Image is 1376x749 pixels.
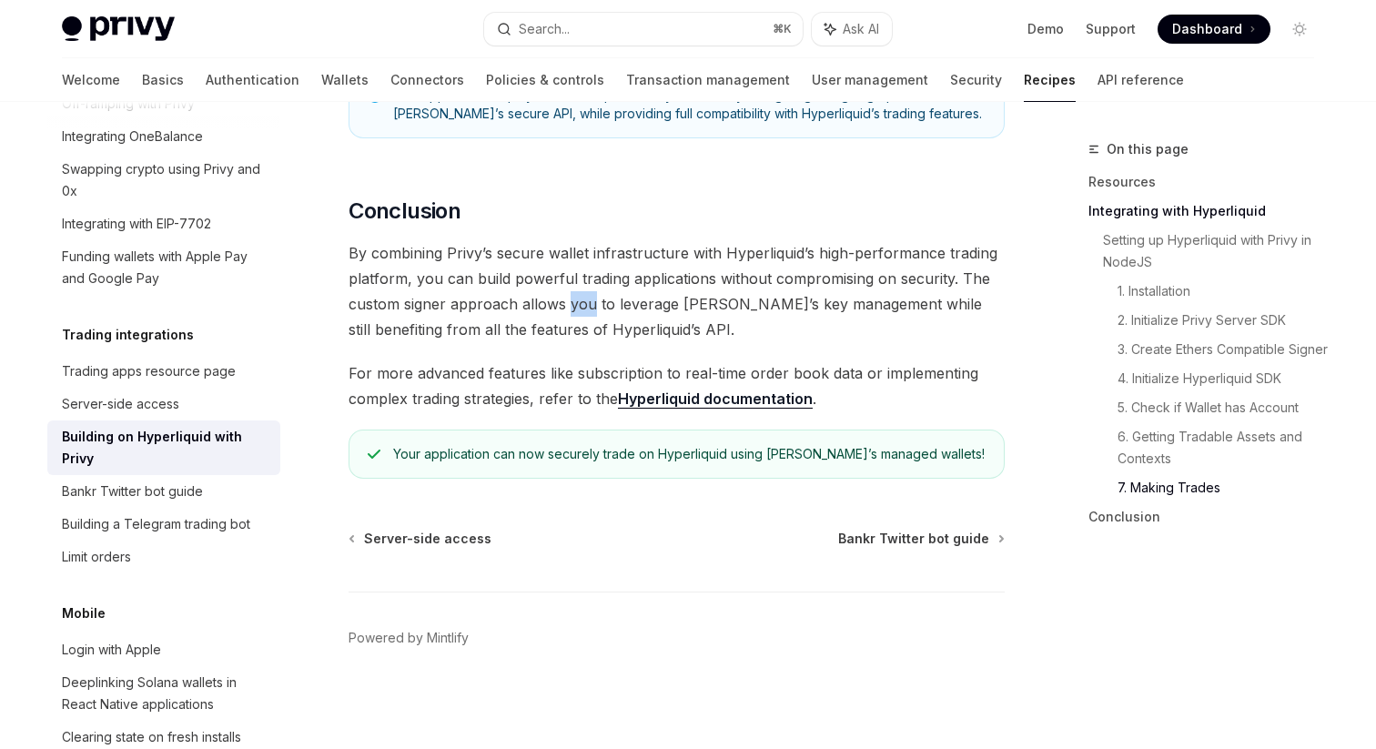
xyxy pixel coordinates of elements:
div: Trading apps resource page [62,360,236,382]
div: Limit orders [62,546,131,568]
span: Dashboard [1172,20,1242,38]
span: Conclusion [349,197,460,226]
a: Server-side access [47,388,280,420]
a: User management [812,58,928,102]
a: Resources [1088,167,1329,197]
a: Wallets [321,58,369,102]
a: Authentication [206,58,299,102]
a: Funding wallets with Apple Pay and Google Pay [47,240,280,295]
span: On this page [1107,138,1189,160]
div: Funding wallets with Apple Pay and Google Pay [62,246,269,289]
a: Hyperliquid documentation [618,390,813,409]
a: Basics [142,58,184,102]
a: 4. Initialize Hyperliquid SDK [1118,364,1329,393]
span: For more advanced features like subscription to real-time order book data or implementing complex... [349,360,1005,411]
span: This approach keeps your wallet’s private keys secure by delegating all signing operations to [PE... [393,86,986,123]
a: Setting up Hyperliquid with Privy in NodeJS [1103,226,1329,277]
a: Bankr Twitter bot guide [47,475,280,508]
a: Limit orders [47,541,280,573]
div: Building a Telegram trading bot [62,513,250,535]
button: Toggle dark mode [1285,15,1314,44]
a: Bankr Twitter bot guide [838,530,1003,548]
svg: Check [368,447,380,461]
a: Dashboard [1158,15,1270,44]
a: Building a Telegram trading bot [47,508,280,541]
a: 6. Getting Tradable Assets and Contexts [1118,422,1329,473]
a: Swapping crypto using Privy and 0x [47,153,280,207]
a: 1. Installation [1118,277,1329,306]
span: Ask AI [843,20,879,38]
a: Policies & controls [486,58,604,102]
a: Transaction management [626,58,790,102]
a: Integrating with EIP-7702 [47,207,280,240]
a: 2. Initialize Privy Server SDK [1118,306,1329,335]
a: 5. Check if Wallet has Account [1118,393,1329,422]
a: Integrating with Hyperliquid [1088,197,1329,226]
a: Connectors [390,58,464,102]
div: Search... [519,18,570,40]
a: Server-side access [350,530,491,548]
div: Integrating OneBalance [62,126,203,147]
a: Recipes [1024,58,1076,102]
div: Deeplinking Solana wallets in React Native applications [62,672,269,715]
a: Welcome [62,58,120,102]
a: 3. Create Ethers Compatible Signer [1118,335,1329,364]
img: light logo [62,16,175,42]
span: By combining Privy’s secure wallet infrastructure with Hyperliquid’s high-performance trading pla... [349,240,1005,342]
a: Integrating OneBalance [47,120,280,153]
span: ⌘ K [773,22,792,36]
a: 7. Making Trades [1118,473,1329,502]
a: Deeplinking Solana wallets in React Native applications [47,666,280,721]
span: Bankr Twitter bot guide [838,530,989,548]
div: Integrating with EIP-7702 [62,213,211,235]
a: API reference [1098,58,1184,102]
span: Server-side access [364,530,491,548]
a: Security [950,58,1002,102]
a: Building on Hyperliquid with Privy [47,420,280,475]
a: Demo [1027,20,1064,38]
div: Login with Apple [62,639,161,661]
a: Powered by Mintlify [349,629,469,647]
div: Swapping crypto using Privy and 0x [62,158,269,202]
div: Your application can now securely trade on Hyperliquid using [PERSON_NAME]’s managed wallets! [393,445,986,463]
a: Conclusion [1088,502,1329,531]
h5: Mobile [62,602,106,624]
a: Trading apps resource page [47,355,280,388]
button: Ask AI [812,13,892,46]
h5: Trading integrations [62,324,194,346]
a: Login with Apple [47,633,280,666]
div: Building on Hyperliquid with Privy [62,426,269,470]
div: Server-side access [62,393,179,415]
a: Support [1086,20,1136,38]
div: Clearing state on fresh installs [62,726,241,748]
button: Search...⌘K [484,13,803,46]
div: Bankr Twitter bot guide [62,481,203,502]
